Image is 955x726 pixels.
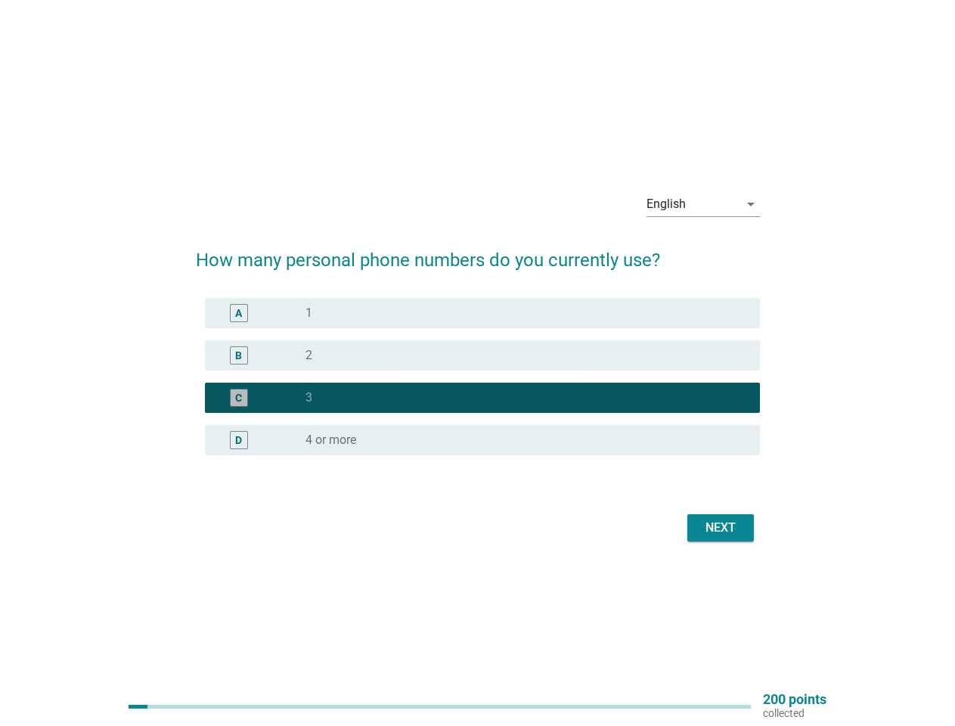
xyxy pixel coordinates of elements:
p: 200 points [763,693,826,706]
button: Next [687,514,754,541]
div: Next [699,519,742,537]
label: 4 or more [305,433,356,448]
h2: How many personal phone numbers do you currently use? [196,231,760,274]
div: A [235,306,242,321]
label: 2 [305,348,312,363]
div: C [235,390,242,406]
div: B [235,348,242,364]
i: arrow_drop_down [742,195,760,213]
label: 3 [305,390,312,405]
div: English [646,197,686,211]
div: D [235,433,242,448]
label: 1 [305,306,312,321]
p: collected [763,706,826,720]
